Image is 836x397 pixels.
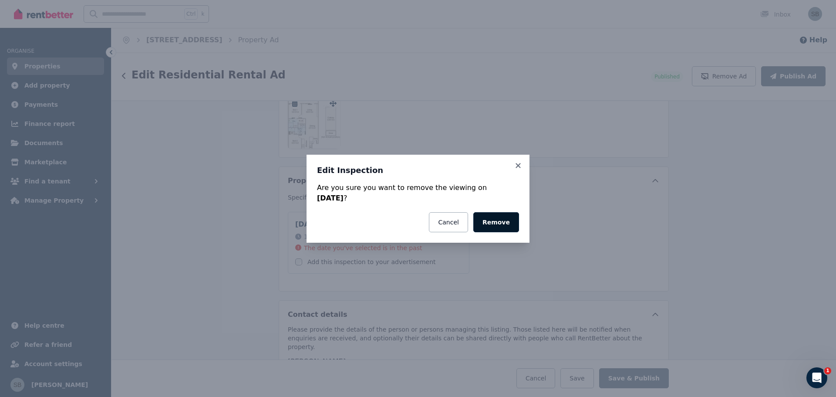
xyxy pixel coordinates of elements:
h3: Edit Inspection [317,165,519,176]
div: Are you sure you want to remove the viewing on ? [317,183,519,204]
span: 1 [824,367,831,374]
button: Remove [473,212,519,232]
iframe: Intercom live chat [806,367,827,388]
strong: [DATE] [317,194,344,202]
button: Cancel [429,212,468,232]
